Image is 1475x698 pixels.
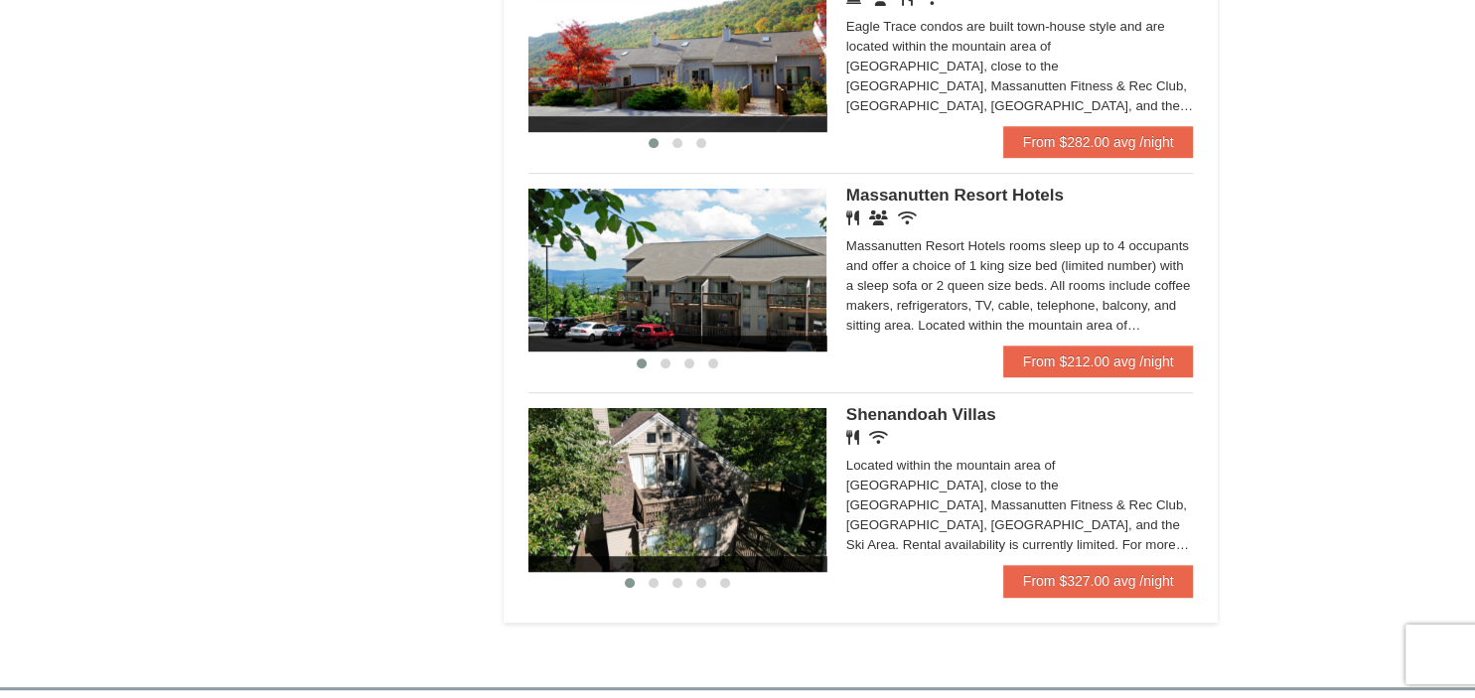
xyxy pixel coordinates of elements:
[1003,126,1194,158] a: From $282.00 avg /night
[846,456,1194,555] div: Located within the mountain area of [GEOGRAPHIC_DATA], close to the [GEOGRAPHIC_DATA], Massanutte...
[869,210,888,225] i: Banquet Facilities
[869,430,888,445] i: Wireless Internet (free)
[846,236,1194,336] div: Massanutten Resort Hotels rooms sleep up to 4 occupants and offer a choice of 1 king size bed (li...
[898,210,917,225] i: Wireless Internet (free)
[846,210,859,225] i: Restaurant
[846,430,859,445] i: Restaurant
[846,17,1194,116] div: Eagle Trace condos are built town-house style and are located within the mountain area of [GEOGRA...
[1003,346,1194,377] a: From $212.00 avg /night
[846,186,1064,205] span: Massanutten Resort Hotels
[846,405,996,424] span: Shenandoah Villas
[1003,565,1194,597] a: From $327.00 avg /night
